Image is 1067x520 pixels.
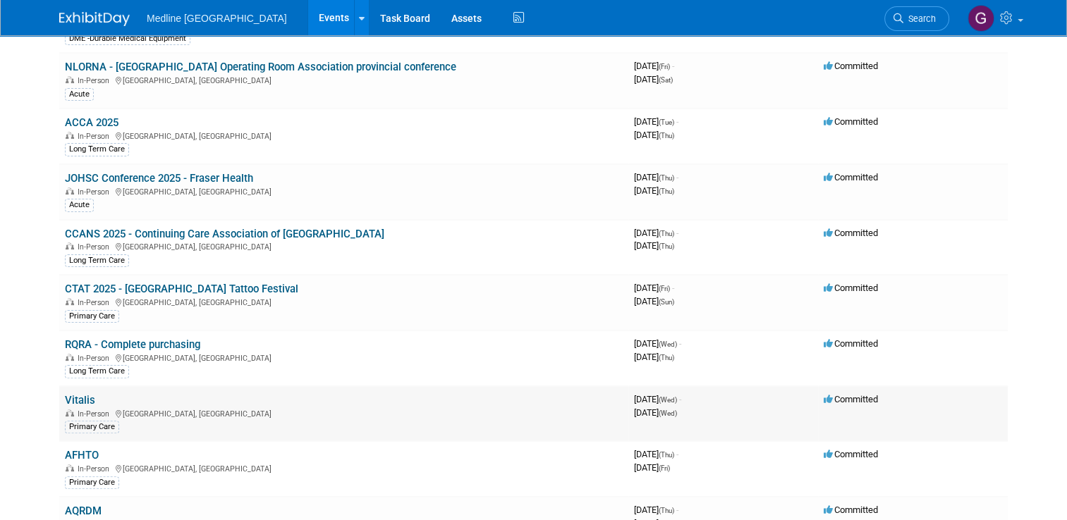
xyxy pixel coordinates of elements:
[59,12,130,26] img: ExhibitDay
[634,130,674,140] span: [DATE]
[676,228,678,238] span: -
[634,116,678,127] span: [DATE]
[676,449,678,459] span: -
[78,354,114,363] span: In-Person
[65,172,253,185] a: JOHSC Conference 2025 - Fraser Health
[65,283,298,295] a: CTAT 2025 - [GEOGRAPHIC_DATA] Tattoo Festival
[65,254,129,267] div: Long Term Care
[78,464,114,473] span: In-Person
[66,187,74,194] img: In-Person Event
[634,61,674,71] span: [DATE]
[65,352,623,363] div: [GEOGRAPHIC_DATA], [GEOGRAPHIC_DATA]
[659,451,674,459] span: (Thu)
[824,172,878,182] span: Committed
[824,338,878,349] span: Committed
[65,462,623,473] div: [GEOGRAPHIC_DATA], [GEOGRAPHIC_DATA]
[672,61,674,71] span: -
[634,74,673,85] span: [DATE]
[824,449,878,459] span: Committed
[65,32,190,45] div: DME -Durable Medical Equipment
[676,172,678,182] span: -
[903,13,936,24] span: Search
[65,449,99,462] a: AFHTO
[65,61,456,73] a: NLORNA - [GEOGRAPHIC_DATA] Operating Room Association provincial conference
[634,352,674,362] span: [DATE]
[634,394,681,404] span: [DATE]
[66,409,74,416] img: In-Person Event
[676,116,678,127] span: -
[634,338,681,349] span: [DATE]
[65,394,95,407] a: Vitalis
[78,298,114,307] span: In-Person
[659,396,677,404] span: (Wed)
[65,296,623,307] div: [GEOGRAPHIC_DATA], [GEOGRAPHIC_DATA]
[659,409,677,417] span: (Wed)
[634,407,677,418] span: [DATE]
[65,88,94,101] div: Acute
[65,228,384,240] a: CCANS 2025 - Continuing Care Association of [GEOGRAPHIC_DATA]
[634,185,674,196] span: [DATE]
[659,507,674,514] span: (Thu)
[659,132,674,140] span: (Thu)
[884,6,949,31] a: Search
[659,76,673,84] span: (Sat)
[659,230,674,237] span: (Thu)
[65,185,623,197] div: [GEOGRAPHIC_DATA], [GEOGRAPHIC_DATA]
[634,240,674,251] span: [DATE]
[66,464,74,471] img: In-Person Event
[65,476,119,489] div: Primary Care
[659,285,670,292] span: (Fri)
[679,338,681,349] span: -
[66,76,74,83] img: In-Person Event
[65,199,94,211] div: Acute
[66,354,74,361] img: In-Person Event
[634,462,670,473] span: [DATE]
[78,187,114,197] span: In-Person
[634,296,674,307] span: [DATE]
[634,504,678,515] span: [DATE]
[634,283,674,293] span: [DATE]
[65,365,129,378] div: Long Term Care
[672,283,674,293] span: -
[676,504,678,515] span: -
[659,174,674,182] span: (Thu)
[659,118,674,126] span: (Tue)
[824,504,878,515] span: Committed
[634,172,678,182] span: [DATE]
[78,132,114,141] span: In-Person
[65,504,102,517] a: AQRDM
[824,116,878,127] span: Committed
[78,76,114,85] span: In-Person
[659,242,674,250] span: (Thu)
[65,116,118,129] a: ACCA 2025
[659,464,670,472] span: (Fri)
[78,242,114,252] span: In-Person
[659,63,670,70] span: (Fri)
[65,407,623,419] div: [GEOGRAPHIC_DATA], [GEOGRAPHIC_DATA]
[65,310,119,323] div: Primary Care
[634,449,678,459] span: [DATE]
[65,240,623,252] div: [GEOGRAPHIC_DATA], [GEOGRAPHIC_DATA]
[968,5,994,32] img: Gillian Kerr
[65,338,200,351] a: RQRA - Complete purchasing
[824,283,878,293] span: Committed
[66,132,74,139] img: In-Person Event
[66,242,74,249] img: In-Person Event
[65,143,129,156] div: Long Term Care
[78,409,114,419] span: In-Person
[659,340,677,348] span: (Wed)
[634,228,678,238] span: [DATE]
[824,61,878,71] span: Committed
[659,298,674,306] span: (Sun)
[824,394,878,404] span: Committed
[65,74,623,85] div: [GEOGRAPHIC_DATA], [GEOGRAPHIC_DATA]
[824,228,878,238] span: Committed
[679,394,681,404] span: -
[65,421,119,433] div: Primary Care
[659,354,674,361] span: (Thu)
[659,187,674,195] span: (Thu)
[147,13,287,24] span: Medline [GEOGRAPHIC_DATA]
[65,130,623,141] div: [GEOGRAPHIC_DATA], [GEOGRAPHIC_DATA]
[66,298,74,305] img: In-Person Event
